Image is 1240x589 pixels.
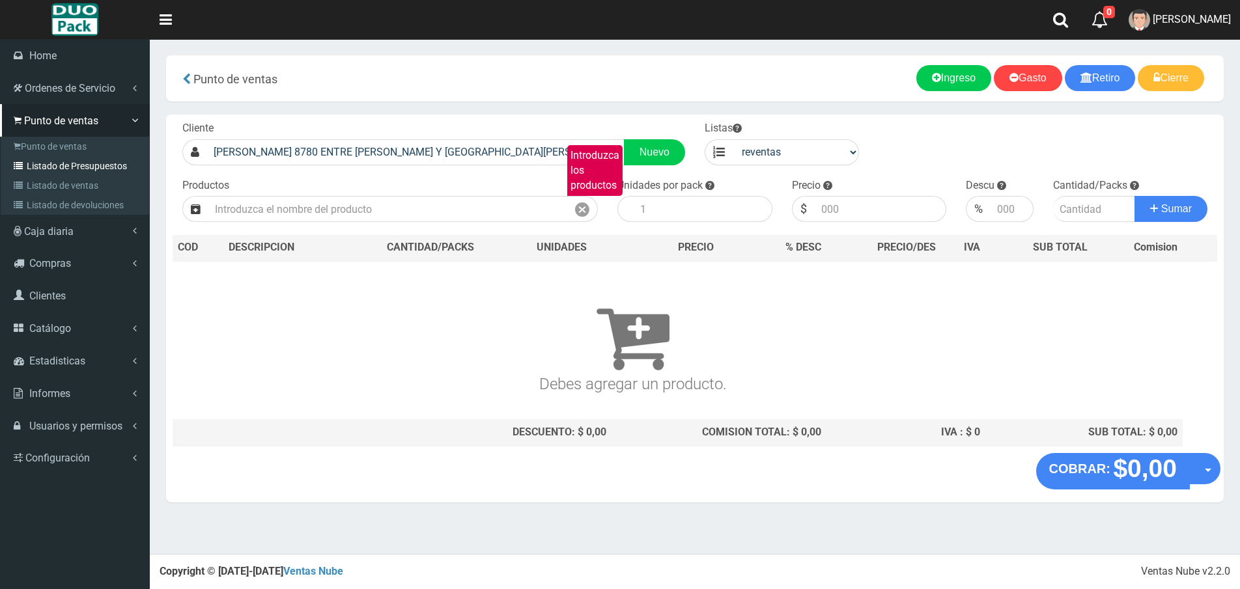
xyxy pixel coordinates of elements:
div: SUB TOTAL: $ 0,00 [991,425,1177,440]
span: Punto de ventas [193,72,277,86]
label: Unidades por pack [617,178,703,193]
span: PRECIO/DES [877,241,936,253]
th: CANTIDAD/PACKS [350,235,512,261]
div: % [966,196,991,222]
strong: $0,00 [1113,454,1177,482]
label: Descu [966,178,994,193]
img: Logo grande [51,3,98,36]
label: Cantidad/Packs [1053,178,1127,193]
a: Gasto [994,65,1062,91]
th: UNIDADES [511,235,612,261]
div: COMISION TOTAL: $ 0,00 [617,425,821,440]
input: Introduzca el nombre del producto [208,196,567,222]
input: 000 [815,196,946,222]
div: $ [792,196,815,222]
input: Cantidad [1053,196,1136,222]
span: IVA [964,241,980,253]
span: Compras [29,257,71,269]
span: Catálogo [29,322,71,335]
a: Nuevo [624,139,685,165]
th: DES [223,235,350,261]
span: Configuración [25,452,90,464]
span: Sumar [1161,203,1192,214]
button: COBRAR: $0,00 [1036,453,1191,489]
input: 1 [634,196,772,222]
span: Punto de ventas [24,115,98,127]
input: 000 [991,196,1034,222]
button: Sumar [1134,196,1207,222]
img: User Image [1129,9,1150,31]
span: Usuarios y permisos [29,420,122,432]
span: CRIPCION [247,241,294,253]
th: COD [173,235,223,261]
span: Caja diaria [24,225,74,238]
label: Introduzca los productos [567,145,623,197]
span: Informes [29,387,70,400]
input: Consumidor Final [207,139,625,165]
span: Ordenes de Servicio [25,82,115,94]
span: [PERSON_NAME] [1153,13,1231,25]
span: SUB TOTAL [1033,240,1088,255]
label: Cliente [182,121,214,136]
div: IVA : $ 0 [832,425,980,440]
a: Ventas Nube [283,565,343,577]
strong: Copyright © [DATE]-[DATE] [160,565,343,577]
span: Estadisticas [29,355,85,367]
a: Listado de devoluciones [4,195,149,215]
span: PRECIO [678,240,714,255]
a: Cierre [1138,65,1204,91]
span: Clientes [29,290,66,302]
span: Home [29,49,57,62]
span: Comision [1134,240,1177,255]
label: Precio [792,178,821,193]
label: Productos [182,178,229,193]
span: % DESC [785,241,821,253]
div: Ventas Nube v2.2.0 [1141,564,1230,579]
a: Ingreso [916,65,991,91]
span: 0 [1103,6,1115,18]
a: Punto de ventas [4,137,149,156]
a: Listado de ventas [4,176,149,195]
div: DESCUENTO: $ 0,00 [355,425,607,440]
h3: Debes agregar un producto. [178,280,1088,392]
label: Listas [705,121,742,136]
a: Retiro [1065,65,1136,91]
a: Listado de Presupuestos [4,156,149,176]
strong: COBRAR: [1049,461,1110,476]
